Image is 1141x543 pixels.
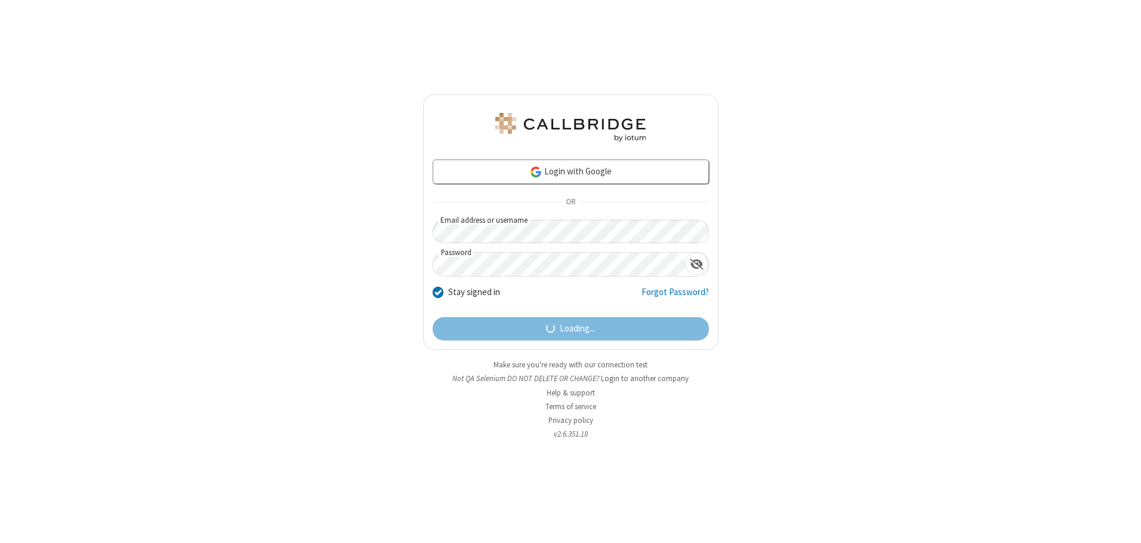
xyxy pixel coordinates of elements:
img: google-icon.png [529,165,542,179]
button: Loading... [433,317,709,341]
img: QA Selenium DO NOT DELETE OR CHANGE [493,113,648,142]
input: Email address or username [433,220,709,243]
a: Login with Google [433,159,709,183]
a: Help & support [547,388,595,398]
a: Make sure you're ready with our connection test [494,360,647,370]
li: v2.6.351.18 [423,428,718,440]
a: Terms of service [545,401,596,412]
button: Login to another company [601,373,689,384]
span: Loading... [560,322,595,336]
iframe: Chat [1111,512,1132,535]
li: Not QA Selenium DO NOT DELETE OR CHANGE? [423,373,718,384]
a: Privacy policy [548,415,593,425]
label: Stay signed in [448,286,500,299]
a: Forgot Password? [642,286,709,308]
div: Show password [685,253,708,275]
span: OR [561,194,580,210]
input: Password [433,253,685,276]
